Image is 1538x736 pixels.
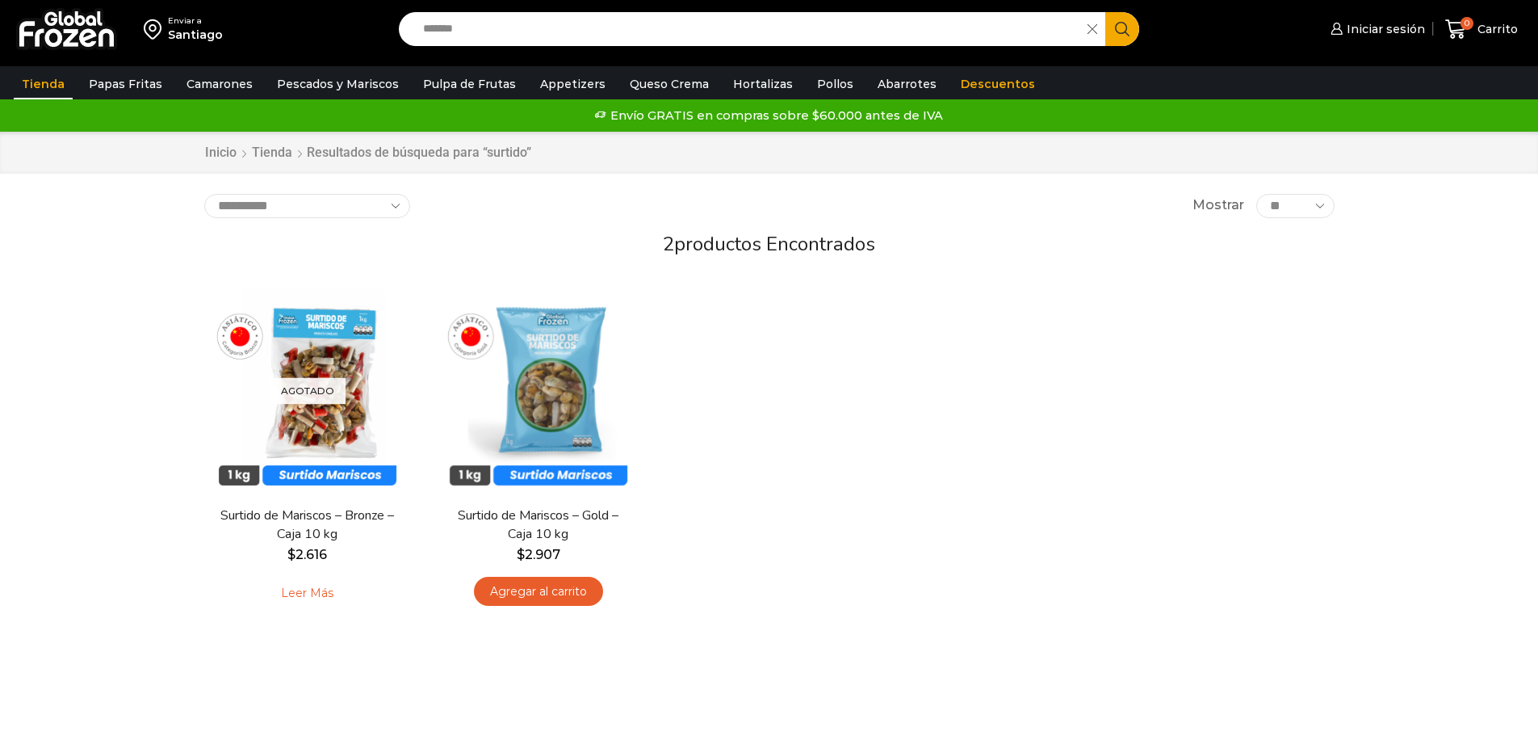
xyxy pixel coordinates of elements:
span: Mostrar [1192,196,1244,215]
a: Descuentos [953,69,1043,99]
a: Surtido de Mariscos – Gold – Caja 10 kg [445,507,631,544]
a: Inicio [204,144,237,162]
nav: Breadcrumb [204,144,531,162]
span: 0 [1460,17,1473,30]
bdi: 2.616 [287,547,327,562]
a: Pulpa de Frutas [415,69,524,99]
a: Hortalizas [725,69,801,99]
a: Queso Crema [622,69,717,99]
a: Iniciar sesión [1326,13,1425,45]
img: address-field-icon.svg [144,15,168,43]
a: Abarrotes [870,69,945,99]
span: productos encontrados [674,231,875,257]
span: Iniciar sesión [1343,21,1425,37]
a: Papas Fritas [81,69,170,99]
p: Agotado [270,377,346,404]
a: Tienda [14,69,73,99]
a: Pescados y Mariscos [269,69,407,99]
a: Pollos [809,69,861,99]
div: Enviar a [168,15,223,27]
h1: Resultados de búsqueda para “surtido” [307,145,531,160]
bdi: 2.907 [517,547,560,562]
a: Camarones [178,69,261,99]
a: Agregar al carrito: “Surtido de Mariscos - Gold - Caja 10 kg” [474,577,603,607]
a: Surtido de Mariscos – Bronze – Caja 10 kg [214,507,400,544]
span: 2 [663,231,674,257]
span: $ [517,547,525,562]
span: Carrito [1473,21,1518,37]
select: Pedido de la tienda [204,194,410,218]
a: Appetizers [532,69,614,99]
a: Tienda [251,144,293,162]
a: Leé más sobre “Surtido de Mariscos - Bronze - Caja 10 kg” [256,577,358,611]
span: $ [287,547,295,562]
div: Santiago [168,27,223,43]
button: Search button [1105,12,1139,46]
a: 0 Carrito [1441,11,1522,48]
